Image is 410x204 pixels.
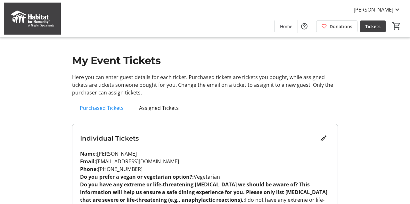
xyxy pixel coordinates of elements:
[139,105,179,110] span: Assigned Tickets
[354,6,393,13] span: [PERSON_NAME]
[280,23,292,30] span: Home
[4,3,61,35] img: Habitat for Humanity of Greater Sacramento's Logo
[80,173,194,180] strong: Do you prefer a vegan or vegetarian option?:
[80,150,330,158] p: [PERSON_NAME]
[317,132,330,145] button: Edit
[80,165,330,173] p: [PHONE_NUMBER]
[72,73,338,96] p: Here you can enter guest details for each ticket. Purchased tickets are tickets you bought, while...
[348,4,406,15] button: [PERSON_NAME]
[80,166,98,173] strong: Phone:
[365,23,381,30] span: Tickets
[80,158,330,165] p: [EMAIL_ADDRESS][DOMAIN_NAME]
[80,181,327,203] strong: Do you have any extreme or life-threatening [MEDICAL_DATA] we should be aware of? This informatio...
[298,20,311,33] button: Help
[80,173,330,181] p: Vegetarian
[80,105,124,110] span: Purchased Tickets
[330,23,352,30] span: Donations
[275,20,298,32] a: Home
[80,134,317,143] h3: Individual Tickets
[72,53,338,68] h1: My Event Tickets
[316,20,357,32] a: Donations
[80,150,97,157] strong: Name:
[391,20,402,32] button: Cart
[360,20,386,32] a: Tickets
[80,158,96,165] strong: Email:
